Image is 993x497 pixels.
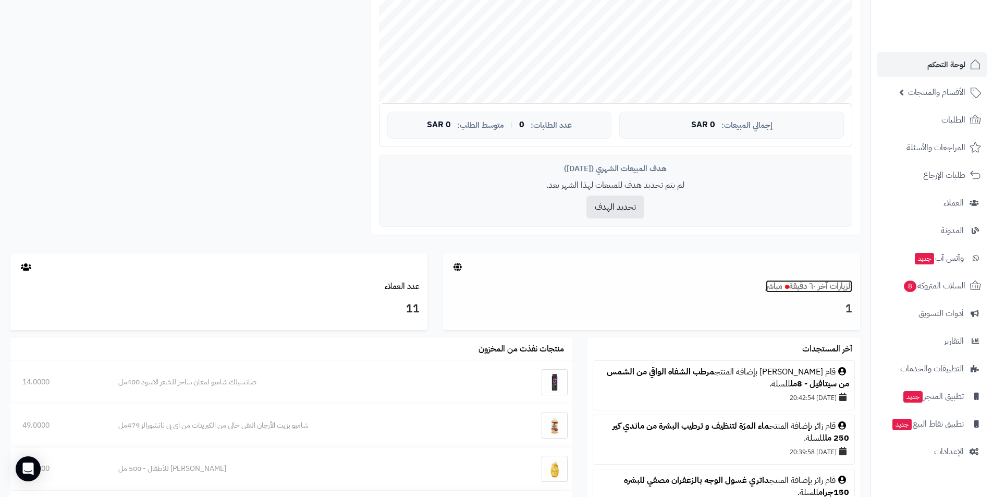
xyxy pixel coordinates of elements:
[941,223,964,238] span: المدونة
[892,419,912,430] span: جديد
[918,306,964,321] span: أدوات التسويق
[904,281,916,292] span: 8
[22,377,94,387] div: 14.0000
[510,121,513,129] span: |
[877,439,987,464] a: الإعدادات
[944,334,964,348] span: التقارير
[877,218,987,243] a: المدونة
[915,253,934,264] span: جديد
[18,300,420,318] h3: 11
[766,280,852,293] a: الزيارات آخر ٦٠ دقيقةمباشر
[16,456,41,481] div: Open Intercom Messenger
[586,196,644,219] button: تحديد الهدف
[877,190,987,215] a: العملاء
[22,420,94,431] div: 49.0000
[598,366,849,390] div: قام [PERSON_NAME] بإضافة المنتج للسلة.
[118,420,495,431] div: شامبو بزيت الأرجان النقي خالي من الكبريتات من اي بي ناتشورالز 479مل
[457,121,504,130] span: متوسط الطلب:
[542,369,568,395] img: صانسيلك شامبو لمعان ساحر للشعر الاسود 400مل
[542,413,568,439] img: شامبو بزيت الأرجان النقي خالي من الكبريتات من اي بي ناتشورالز 479مل
[427,120,451,130] span: 0 SAR
[479,345,564,354] h3: منتجات نفذت من المخزون
[943,196,964,210] span: العملاء
[891,417,964,431] span: تطبيق نقاط البيع
[927,57,965,72] span: لوحة التحكم
[598,444,849,459] div: [DATE] 20:39:58
[385,280,420,293] a: عدد العملاء
[118,464,495,474] div: [PERSON_NAME] للأطفال - 500 مل
[612,420,849,444] a: ماء المرّة لتنظيف و ترطيب البشرة من ماندي كير 250 مل
[542,456,568,482] img: جونسون شامبو للأطفال - 500 مل
[118,377,495,387] div: صانسيلك شامبو لمعان ساحر للشعر الاسود 400مل
[908,85,965,100] span: الأقسام والمنتجات
[941,113,965,127] span: الطلبات
[387,179,844,191] p: لم يتم تحديد هدف للمبيعات لهذا الشهر بعد.
[914,251,964,265] span: وآتس آب
[802,345,852,354] h3: آخر المستجدات
[877,107,987,132] a: الطلبات
[766,280,782,293] small: مباشر
[877,301,987,326] a: أدوات التسويق
[906,140,965,155] span: المراجعات والأسئلة
[934,444,964,459] span: الإعدادات
[877,384,987,409] a: تطبيق المتجرجديد
[531,121,572,130] span: عدد الطلبات:
[598,420,849,444] div: قام زائر بإضافة المنتج للسلة.
[902,389,964,404] span: تطبيق المتجر
[607,366,849,390] a: مرطب الشفاه الواقي من الشمس من سيتافيل - 8مل
[519,120,524,130] span: 0
[877,356,987,381] a: التطبيقات والخدمات
[903,391,923,403] span: جديد
[22,464,94,474] div: 20.0000
[877,52,987,77] a: لوحة التحكم
[598,390,849,405] div: [DATE] 20:42:54
[877,411,987,437] a: تطبيق نقاط البيعجديد
[923,168,965,183] span: طلبات الإرجاع
[451,300,852,318] h3: 1
[877,135,987,160] a: المراجعات والأسئلة
[387,163,844,174] div: هدف المبيعات الشهري ([DATE])
[877,273,987,298] a: السلات المتروكة8
[903,278,965,293] span: السلات المتروكة
[922,26,983,47] img: logo-2.png
[877,163,987,188] a: طلبات الإرجاع
[877,329,987,354] a: التقارير
[877,246,987,271] a: وآتس آبجديد
[721,121,773,130] span: إجمالي المبيعات:
[900,361,964,376] span: التطبيقات والخدمات
[691,120,715,130] span: 0 SAR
